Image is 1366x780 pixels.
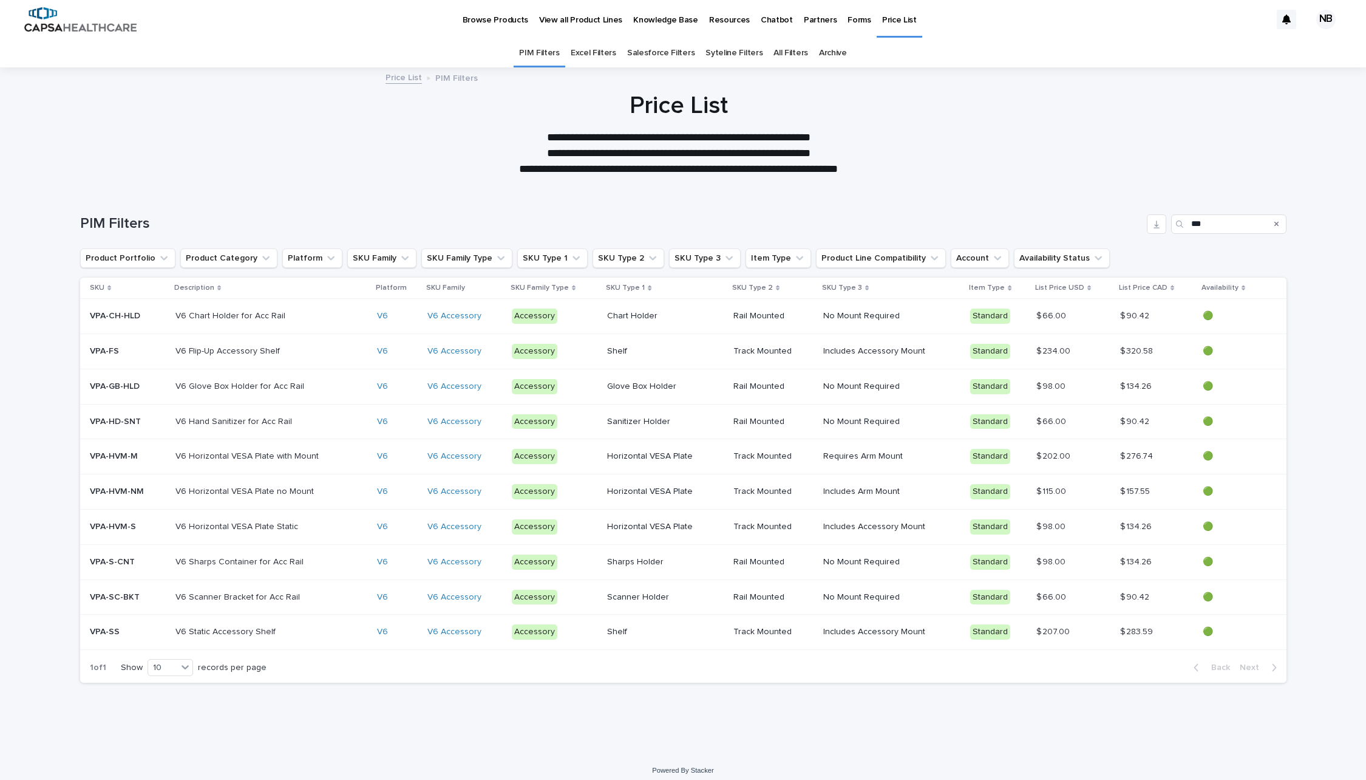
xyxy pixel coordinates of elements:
a: V6 [377,592,388,603]
p: Rail Mounted [733,557,814,567]
p: Availability [1201,281,1239,295]
p: V6 Flip-Up Accessory Shelf [175,344,282,357]
tr: VPA-CH-HLDVPA-CH-HLD V6 Chart Holder for Acc RailV6 Chart Holder for Acc Rail V6 V6 Accessory Acc... [80,299,1286,334]
a: V6 [377,346,388,357]
p: V6 Static Accessory Shelf [175,624,278,637]
a: All Filters [773,39,808,67]
p: Chart Holder [607,311,723,321]
a: V6 Accessory [427,381,481,392]
p: $ 207.00 [1036,624,1072,637]
p: Glove Box Holder [607,381,723,392]
p: VPA-SC-BKT [90,590,142,603]
p: 🟢 [1203,381,1267,392]
p: $ 66.00 [1036,309,1069,321]
p: Rail Mounted [733,311,814,321]
button: SKU Type 1 [517,248,588,268]
p: Shelf [607,346,723,357]
p: Shelf [607,627,723,637]
tr: VPA-HD-SNTVPA-HD-SNT V6 Hand Sanitizer for Acc RailV6 Hand Sanitizer for Acc Rail V6 V6 Accessory... [80,404,1286,439]
p: SKU [90,281,104,295]
p: No Mount Required [823,557,961,567]
p: records per page [198,663,267,673]
p: VPA-HVM-S [90,519,138,532]
p: Horizontal VESA Plate [607,487,723,497]
img: B5p4sRfuTuC72oLToeu7 [24,7,137,32]
div: Accessory [512,344,557,359]
div: Standard [970,555,1010,570]
p: $ 134.26 [1120,379,1154,392]
a: V6 Accessory [427,557,481,567]
p: Platform [376,281,407,295]
p: Scanner Holder [607,592,723,603]
p: 🟢 [1203,592,1267,603]
a: V6 Accessory [427,627,481,637]
p: $ 115.00 [1036,484,1069,497]
p: V6 Glove Box Holder for Acc Rail [175,379,307,392]
button: Product Category [180,248,277,268]
tr: VPA-GB-HLDVPA-GB-HLD V6 Glove Box Holder for Acc RailV6 Glove Box Holder for Acc Rail V6 V6 Acces... [80,369,1286,404]
a: V6 [377,311,388,321]
p: VPA-S-CNT [90,555,137,567]
p: 1 of 1 [80,653,116,683]
a: V6 Accessory [427,346,481,357]
button: Account [951,248,1009,268]
p: Track Mounted [733,522,814,532]
div: Standard [970,624,1010,640]
p: $ 320.58 [1120,344,1155,357]
p: V6 Horizontal VESA Plate no Mount [175,484,316,497]
p: Item Type [969,281,1005,295]
a: V6 Accessory [427,451,481,462]
a: Excel Filters [571,39,616,67]
a: V6 [377,487,388,497]
p: Rail Mounted [733,381,814,392]
p: Includes Accessory Mount [823,627,961,637]
p: V6 Sharps Container for Acc Rail [175,555,306,567]
button: Product Portfolio [80,248,175,268]
div: Accessory [512,449,557,464]
input: Search [1171,214,1286,234]
p: SKU Type 1 [606,281,645,295]
p: Track Mounted [733,627,814,637]
p: VPA-GB-HLD [90,379,142,392]
p: V6 Horizontal VESA Plate with Mount [175,449,321,462]
div: Accessory [512,624,557,640]
p: $ 202.00 [1036,449,1073,462]
a: Price List [386,70,422,84]
p: V6 Hand Sanitizer for Acc Rail [175,414,294,427]
p: 🟢 [1203,346,1267,357]
h1: Price List [381,91,976,120]
p: $ 66.00 [1036,414,1069,427]
tr: VPA-FSVPA-FS V6 Flip-Up Accessory ShelfV6 Flip-Up Accessory Shelf V6 V6 Accessory AccessoryShelfT... [80,334,1286,369]
p: 🟢 [1203,311,1267,321]
p: 🟢 [1203,451,1267,462]
p: Includes Arm Mount [823,487,961,497]
div: Standard [970,484,1010,499]
button: Product Line Compatibility [816,248,946,268]
p: List Price CAD [1119,281,1167,295]
p: No Mount Required [823,417,961,427]
p: SKU Type 3 [822,281,862,295]
p: VPA-HVM-M [90,449,140,462]
p: $ 90.42 [1120,414,1152,427]
p: No Mount Required [823,592,961,603]
p: No Mount Required [823,311,961,321]
button: SKU Type 2 [593,248,664,268]
p: Show [121,663,143,673]
a: Archive [819,39,847,67]
p: VPA-HVM-NM [90,484,146,497]
button: Platform [282,248,342,268]
button: Item Type [746,248,811,268]
p: VPA-FS [90,344,121,357]
p: Rail Mounted [733,592,814,603]
p: Track Mounted [733,451,814,462]
p: $ 157.55 [1120,484,1152,497]
div: Accessory [512,379,557,394]
p: V6 Chart Holder for Acc Rail [175,309,288,321]
tr: VPA-HVM-SVPA-HVM-S V6 Horizontal VESA Plate StaticV6 Horizontal VESA Plate Static V6 V6 Accessory... [80,509,1286,544]
a: V6 Accessory [427,522,481,532]
p: VPA-HD-SNT [90,414,143,427]
p: $ 234.00 [1036,344,1073,357]
p: Description [174,281,214,295]
p: 🟢 [1203,487,1267,497]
